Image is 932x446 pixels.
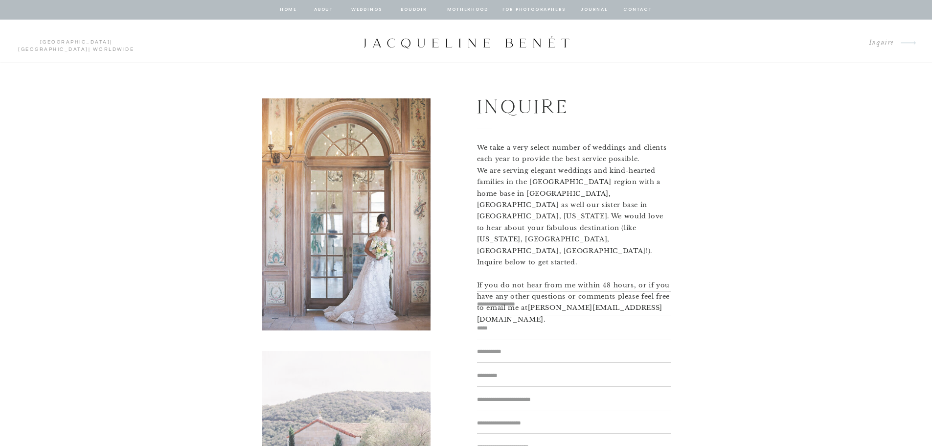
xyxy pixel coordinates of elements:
[477,91,638,120] h1: Inquire
[622,5,654,14] a: contact
[40,40,111,45] a: [GEOGRAPHIC_DATA]
[861,36,894,49] a: Inquire
[400,5,428,14] a: BOUDOIR
[18,47,89,52] a: [GEOGRAPHIC_DATA]
[579,5,610,14] a: journal
[314,5,334,14] a: about
[502,5,566,14] a: for photographers
[350,5,384,14] a: Weddings
[477,142,671,277] p: We take a very select number of weddings and clients each year to provide the best service possib...
[279,5,298,14] a: home
[447,5,488,14] a: Motherhood
[14,39,138,45] p: | | Worldwide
